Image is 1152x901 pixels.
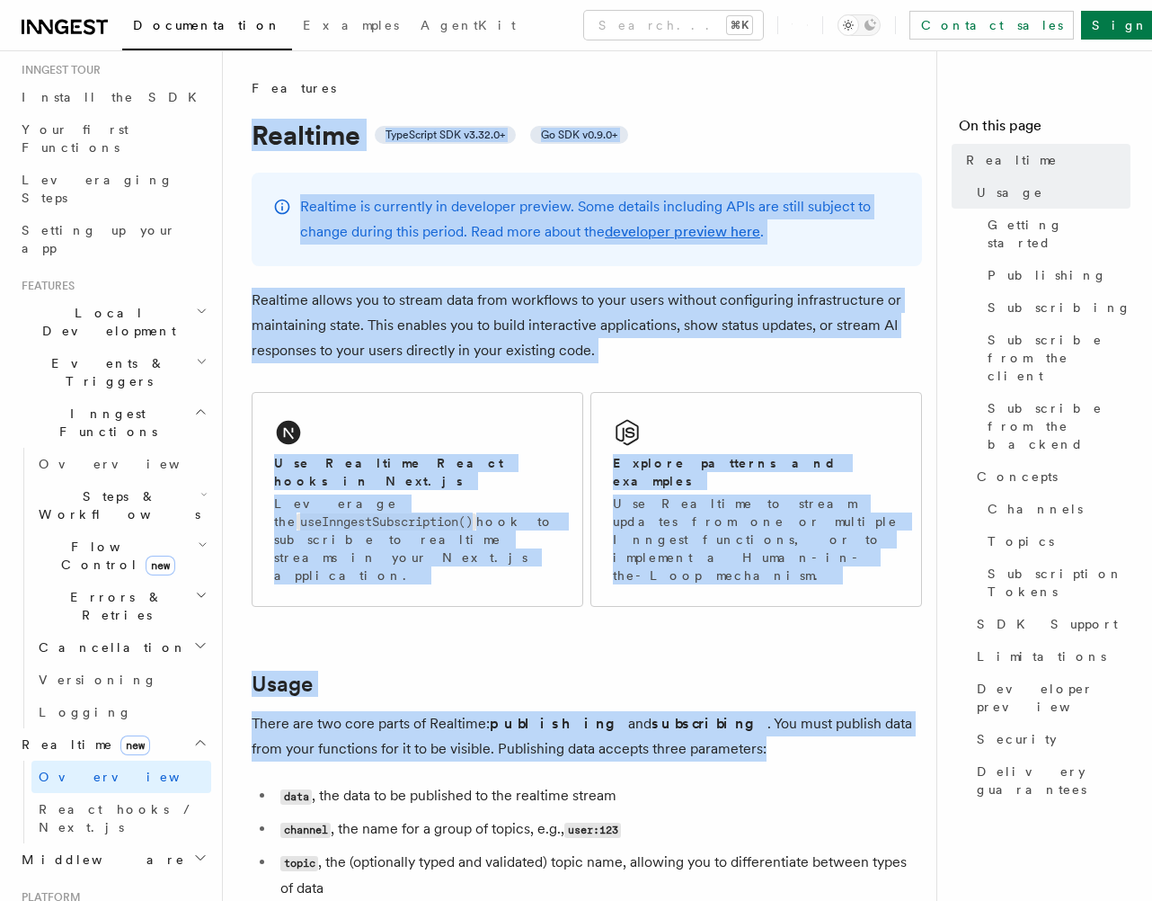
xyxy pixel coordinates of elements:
[31,696,211,728] a: Logging
[590,392,922,607] a: Explore patterns and examplesUse Realtime to stream updates from one or multiple Inngest function...
[275,783,922,809] li: , the data to be published to the realtime stream
[977,763,1130,798] span: Delivery guarantees
[727,16,752,34] kbd: ⌘K
[980,525,1130,558] a: Topics
[22,173,173,205] span: Leveraging Steps
[410,5,527,49] a: AgentKit
[275,816,922,843] li: , the name for a group of topics, e.g.,
[14,113,211,164] a: Your first Functions
[146,556,175,575] span: new
[22,122,128,155] span: Your first Functions
[252,288,922,363] p: Realtime allows you to stream data from workflows to your users without configuring infrastructur...
[275,850,922,901] li: , the (optionally typed and validated) topic name, allowing you to differentiate between types of...
[14,448,211,728] div: Inngest Functions
[959,144,1130,176] a: Realtime
[252,392,583,607] a: Use Realtime React hooks in Next.jsLeverage theuseInngestSubscription()hook to subscribe to realt...
[292,5,410,49] a: Examples
[980,558,1130,608] a: Subscription Tokens
[837,14,881,36] button: Toggle dark mode
[14,405,194,441] span: Inngest Functions
[988,500,1083,518] span: Channels
[970,755,1130,806] a: Delivery guarantees
[980,392,1130,460] a: Subscribe from the backend
[252,79,336,97] span: Features
[970,608,1130,640] a: SDK Support
[980,259,1130,291] a: Publishing
[280,823,331,838] code: channel
[980,291,1130,324] a: Subscribing
[274,495,561,584] p: Leverage the hook to subscribe to realtime streams in your Next.js application.
[977,730,1057,748] span: Security
[988,331,1130,385] span: Subscribe from the client
[22,90,208,104] span: Install the SDK
[966,151,1058,169] span: Realtime
[31,638,187,656] span: Cancellation
[14,761,211,843] div: Realtimenew
[970,673,1130,723] a: Developer preview
[980,324,1130,392] a: Subscribe from the client
[120,736,150,755] span: new
[970,460,1130,493] a: Concepts
[14,164,211,214] a: Leveraging Steps
[970,640,1130,673] a: Limitations
[31,761,211,793] a: Overview
[14,851,185,869] span: Middleware
[541,128,617,142] span: Go SDK v0.9.0+
[977,647,1106,665] span: Limitations
[970,723,1130,755] a: Security
[39,705,132,719] span: Logging
[14,214,211,264] a: Setting up your app
[988,565,1130,601] span: Subscription Tokens
[274,454,561,490] h2: Use Realtime React hooks in Next.js
[977,680,1130,716] span: Developer preview
[14,736,150,754] span: Realtime
[564,823,621,838] code: user:123
[385,128,505,142] span: TypeScript SDK v3.32.0+
[959,115,1130,144] h4: On this page
[584,11,763,40] button: Search...⌘K
[252,711,922,762] p: There are two core parts of Realtime: and . You must publish data from your functions for it to b...
[31,538,198,574] span: Flow Control
[988,216,1130,252] span: Getting started
[988,532,1054,550] span: Topics
[988,266,1107,284] span: Publishing
[613,454,899,490] h2: Explore patterns and examples
[297,513,476,531] code: useInngestSubscription()
[980,493,1130,525] a: Channels
[14,81,211,113] a: Install the SDK
[39,673,157,687] span: Versioning
[39,802,198,834] span: React hooks / Next.js
[14,397,211,448] button: Inngest Functions
[14,297,211,347] button: Local Development
[14,63,101,77] span: Inngest tour
[14,843,211,876] button: Middleware
[303,18,399,32] span: Examples
[39,770,224,784] span: Overview
[605,223,760,240] a: developer preview here
[280,856,318,871] code: topic
[31,581,211,631] button: Errors & Retries
[31,631,211,664] button: Cancellation
[977,615,1118,633] span: SDK Support
[31,480,211,531] button: Steps & Workflows
[421,18,516,32] span: AgentKit
[31,793,211,843] a: React hooks / Next.js
[651,715,767,732] strong: subscribing
[31,448,211,480] a: Overview
[14,304,196,340] span: Local Development
[14,354,196,390] span: Events & Triggers
[980,209,1130,259] a: Getting started
[613,495,899,584] p: Use Realtime to stream updates from one or multiple Inngest functions, or to implement a Human-in...
[14,347,211,397] button: Events & Triggers
[14,279,75,293] span: Features
[252,119,922,151] h1: Realtime
[977,468,1058,486] span: Concepts
[122,5,292,50] a: Documentation
[977,183,1043,201] span: Usage
[988,399,1130,453] span: Subscribe from the backend
[31,531,211,581] button: Flow Controlnew
[988,299,1131,317] span: Subscribing
[970,176,1130,209] a: Usage
[31,588,195,624] span: Errors & Retries
[133,18,281,32] span: Documentation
